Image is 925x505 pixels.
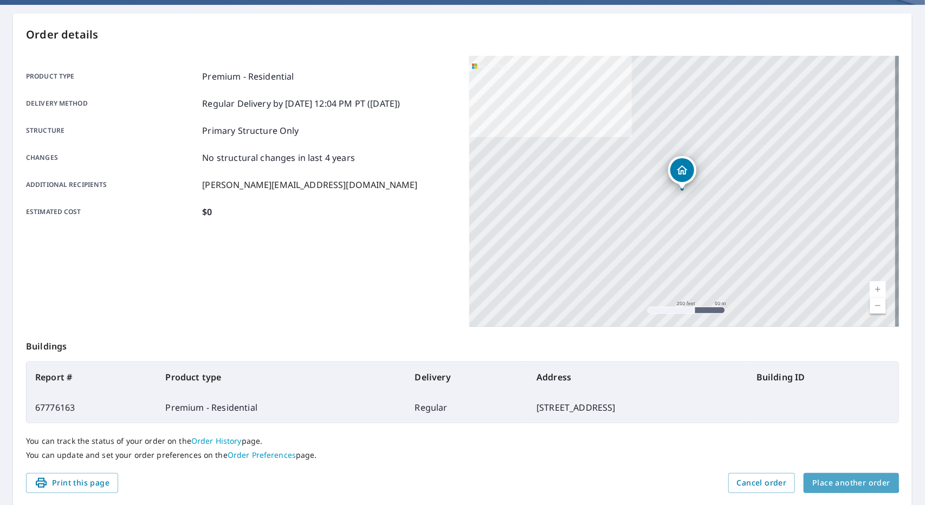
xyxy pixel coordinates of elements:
[26,70,198,83] p: Product type
[528,392,748,423] td: [STREET_ADDRESS]
[870,297,886,314] a: Current Level 17, Zoom Out
[870,281,886,297] a: Current Level 17, Zoom In
[202,205,212,218] p: $0
[202,178,417,191] p: [PERSON_NAME][EMAIL_ADDRESS][DOMAIN_NAME]
[668,156,696,190] div: Dropped pin, building 1, Residential property, 9917 W Pleasant Valley Rd Cleveland, OH 44130
[26,27,899,43] p: Order details
[202,124,299,137] p: Primary Structure Only
[812,476,890,490] span: Place another order
[27,362,157,392] th: Report #
[804,473,899,493] button: Place another order
[26,97,198,110] p: Delivery method
[406,392,528,423] td: Regular
[406,362,528,392] th: Delivery
[202,97,400,110] p: Regular Delivery by [DATE] 12:04 PM PT ([DATE])
[748,362,898,392] th: Building ID
[26,327,899,361] p: Buildings
[157,362,406,392] th: Product type
[157,392,406,423] td: Premium - Residential
[202,70,294,83] p: Premium - Residential
[26,436,899,446] p: You can track the status of your order on the page.
[26,473,118,493] button: Print this page
[737,476,787,490] span: Cancel order
[27,392,157,423] td: 67776163
[228,450,296,460] a: Order Preferences
[191,436,242,446] a: Order History
[26,151,198,164] p: Changes
[528,362,748,392] th: Address
[26,205,198,218] p: Estimated cost
[35,476,109,490] span: Print this page
[26,178,198,191] p: Additional recipients
[728,473,795,493] button: Cancel order
[26,450,899,460] p: You can update and set your order preferences on the page.
[26,124,198,137] p: Structure
[202,151,355,164] p: No structural changes in last 4 years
